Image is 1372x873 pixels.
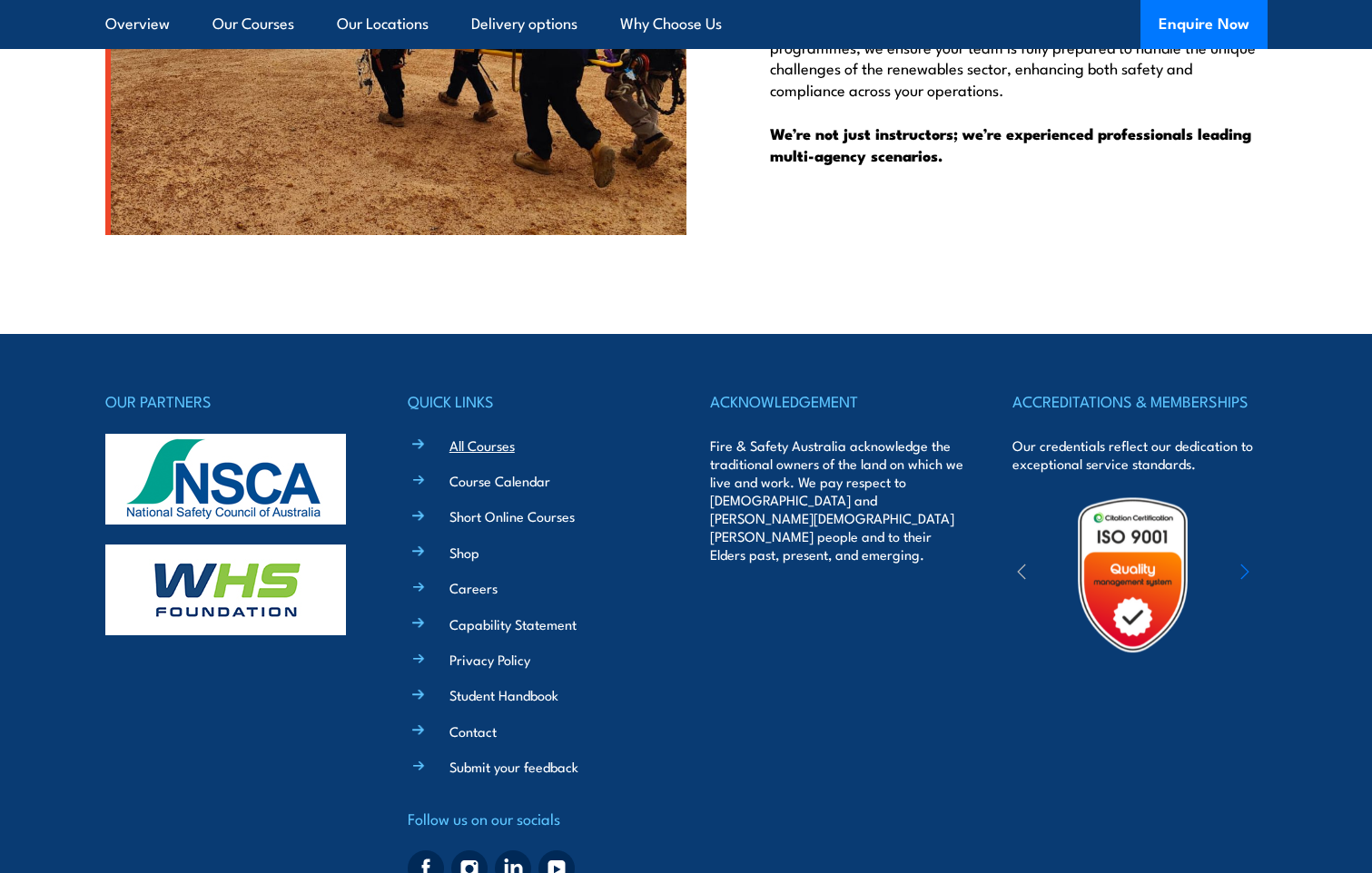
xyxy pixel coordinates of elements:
[1012,436,1267,473] p: Our credentials reflect our dedication to exceptional service standards.
[449,436,515,455] a: All Courses
[1053,495,1212,654] img: Untitled design (19)
[1213,544,1371,606] img: ewpa-logo
[449,506,575,525] a: Short Online Courses
[770,122,1251,167] strong: We’re not just instructors; we’re experienced professionals leading multi-agency scenarios.
[408,806,662,831] h4: Follow us on our socials
[710,388,964,414] h4: ACKNOWLEDGEMENT
[449,685,558,704] a: Student Handbook
[710,436,964,564] p: Fire & Safety Australia acknowledge the traditional owners of the land on which we live and work....
[449,578,498,597] a: Careers
[1012,388,1267,414] h4: ACCREDITATIONS & MEMBERSHIPS
[449,757,578,776] a: Submit your feedback
[449,721,497,741] a: Contact
[449,650,530,669] a: Privacy Policy
[105,544,346,635] img: whs-logo-footer
[449,614,577,633] a: Capability Statement
[449,471,550,490] a: Course Calendar
[449,543,479,562] a: Shop
[105,388,360,414] h4: OUR PARTNERS
[105,434,346,525] img: nsca-logo-footer
[408,388,662,414] h4: QUICK LINKS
